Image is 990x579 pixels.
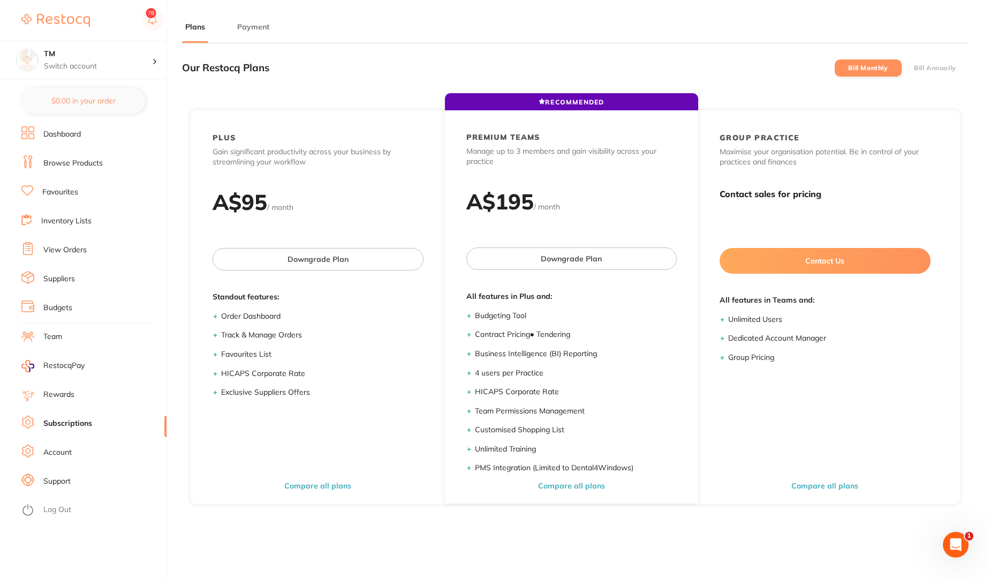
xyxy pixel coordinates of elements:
li: PMS Integration (Limited to Dental4Windows) [475,463,677,473]
p: Gain significant productivity across your business by streamlining your workflow [213,147,424,168]
img: TM [17,49,38,71]
li: Favourites List [221,349,424,360]
a: RestocqPay [21,360,85,372]
li: Unlimited Users [728,314,931,325]
span: 1 [965,532,973,540]
a: Restocq Logo [21,8,90,33]
li: HICAPS Corporate Rate [475,387,677,397]
a: Dashboard [43,129,81,140]
span: All features in Plus and: [466,291,677,302]
label: Bill Monthly [848,64,888,72]
a: Team [43,332,62,342]
a: Rewards [43,389,74,400]
button: Compare all plans [535,481,608,491]
li: Exclusive Suppliers Offers [221,387,424,398]
h2: GROUP PRACTICE [720,133,799,142]
button: Compare all plans [788,481,861,491]
h2: PLUS [213,133,236,142]
li: Unlimited Training [475,444,677,455]
a: Suppliers [43,274,75,284]
span: All features in Teams and: [720,295,931,306]
h2: A$ 195 [466,188,534,215]
h3: Contact sales for pricing [720,189,931,199]
img: Restocq Logo [21,14,90,27]
li: Group Pricing [728,352,931,363]
a: Log Out [43,505,71,515]
a: Inventory Lists [41,216,92,227]
li: Budgeting Tool [475,311,677,321]
a: Subscriptions [43,418,92,429]
li: Track & Manage Orders [221,330,424,341]
a: Favourites [42,187,78,198]
span: RECOMMENDED [539,98,604,106]
p: Switch account [44,61,152,72]
button: Log Out [21,502,163,519]
p: Maximise your organisation potential. Be in control of your practices and finances [720,147,931,168]
li: Contract Pricing ● Tendering [475,329,677,340]
button: Plans [182,22,208,32]
button: Downgrade Plan [213,248,424,270]
label: Bill Annually [914,64,956,72]
button: Payment [234,22,273,32]
li: 4 users per Practice [475,368,677,379]
span: / month [267,202,293,212]
li: Business Intelligence (BI) Reporting [475,349,677,359]
li: Dedicated Account Manager [728,333,931,344]
a: Support [43,476,71,487]
p: Manage up to 3 members and gain visibility across your practice [466,146,677,167]
h2: A$ 95 [213,189,267,215]
h4: TM [44,49,152,59]
iframe: Intercom live chat [943,532,969,558]
a: View Orders [43,245,87,255]
li: Team Permissions Management [475,406,677,417]
button: Compare all plans [281,481,354,491]
li: Order Dashboard [221,311,424,322]
button: Contact Us [720,248,931,274]
button: Downgrade Plan [466,247,677,270]
img: RestocqPay [21,360,34,372]
button: $0.00 in your order [21,88,145,114]
h2: PREMIUM TEAMS [466,132,540,142]
a: Budgets [43,303,72,313]
li: HICAPS Corporate Rate [221,369,424,379]
h3: Our Restocq Plans [182,62,269,74]
li: Customised Shopping List [475,425,677,435]
a: Account [43,447,72,458]
span: Standout features: [213,292,424,303]
span: RestocqPay [43,360,85,371]
span: / month [534,202,560,212]
a: Browse Products [43,158,103,169]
